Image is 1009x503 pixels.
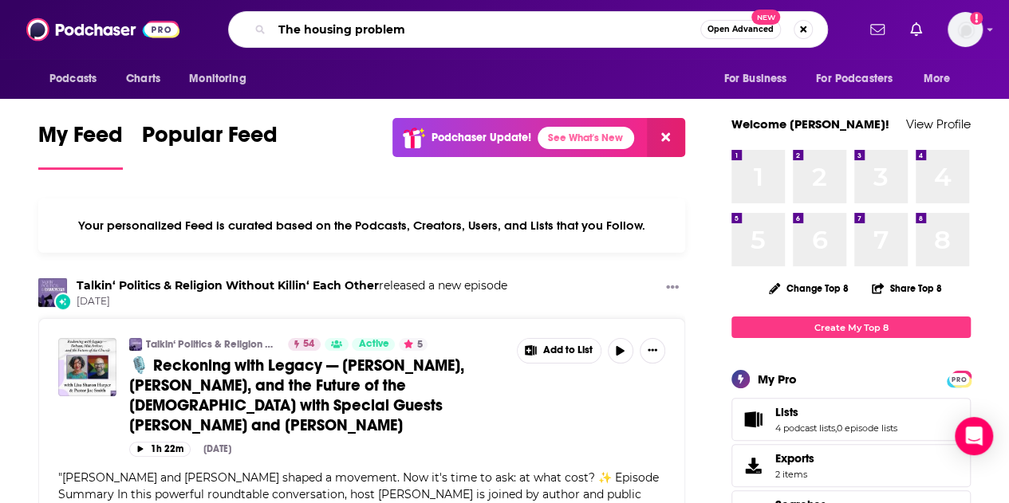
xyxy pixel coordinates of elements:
[518,339,601,363] button: Show More Button
[806,64,916,94] button: open menu
[203,443,231,454] div: [DATE]
[129,442,191,457] button: 1h 22m
[189,68,246,90] span: Monitoring
[970,12,983,25] svg: Add a profile image
[77,295,507,308] span: [DATE]
[660,278,685,298] button: Show More Button
[912,64,971,94] button: open menu
[775,405,897,419] a: Lists
[775,469,814,480] span: 2 items
[904,16,928,43] a: Show notifications dropdown
[871,273,943,304] button: Share Top 8
[129,356,464,435] span: 🎙️ Reckoning with Legacy — [PERSON_NAME], [PERSON_NAME], and the Future of the [DEMOGRAPHIC_DATA]...
[955,417,993,455] div: Open Intercom Messenger
[948,12,983,47] img: User Profile
[948,12,983,47] span: Logged in as arobertson1
[129,356,506,435] a: 🎙️ Reckoning with Legacy — [PERSON_NAME], [PERSON_NAME], and the Future of the [DEMOGRAPHIC_DATA]...
[775,405,798,419] span: Lists
[58,338,116,396] img: 🎙️ Reckoning with Legacy — Dobson, MacArthur, and the Future of the Church with Special Guests Li...
[142,121,278,158] span: Popular Feed
[129,338,142,351] img: Talkin‘ Politics & Religion Without Killin‘ Each Other
[759,278,858,298] button: Change Top 8
[835,422,837,434] span: ,
[272,17,700,42] input: Search podcasts, credits, & more...
[948,12,983,47] button: Show profile menu
[775,451,814,466] span: Exports
[837,422,897,434] a: 0 episode lists
[949,373,968,385] span: PRO
[543,344,593,356] span: Add to List
[38,64,117,94] button: open menu
[723,68,786,90] span: For Business
[358,336,388,352] span: Active
[731,316,971,338] a: Create My Top 8
[949,372,968,384] a: PRO
[432,131,531,144] p: Podchaser Update!
[538,127,634,149] a: See What's New
[731,398,971,441] span: Lists
[712,64,806,94] button: open menu
[775,422,835,434] a: 4 podcast lists
[38,121,123,170] a: My Feed
[924,68,951,90] span: More
[142,121,278,170] a: Popular Feed
[906,116,971,132] a: View Profile
[288,338,321,351] a: 54
[38,198,685,253] div: Your personalized Feed is curated based on the Podcasts, Creators, Users, and Lists that you Follow.
[38,121,123,158] span: My Feed
[737,454,769,477] span: Exports
[38,278,67,307] img: Talkin‘ Politics & Religion Without Killin‘ Each Other
[640,338,665,363] button: Show More Button
[816,68,893,90] span: For Podcasters
[758,371,797,387] div: My Pro
[126,68,160,90] span: Charts
[228,11,828,48] div: Search podcasts, credits, & more...
[54,293,72,310] div: New Episode
[864,16,891,43] a: Show notifications dropdown
[731,444,971,487] a: Exports
[751,10,780,25] span: New
[26,14,179,45] img: Podchaser - Follow, Share and Rate Podcasts
[303,336,314,352] span: 54
[399,338,428,351] button: 5
[700,20,781,39] button: Open AdvancedNew
[49,68,97,90] span: Podcasts
[707,26,774,33] span: Open Advanced
[77,278,379,293] a: Talkin‘ Politics & Religion Without Killin‘ Each Other
[116,64,170,94] a: Charts
[731,116,889,132] a: Welcome [PERSON_NAME]!
[737,408,769,430] a: Lists
[77,278,507,293] h3: released a new episode
[146,338,278,351] a: Talkin‘ Politics & Religion Without Killin‘ Each Other
[178,64,266,94] button: open menu
[352,338,395,351] a: Active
